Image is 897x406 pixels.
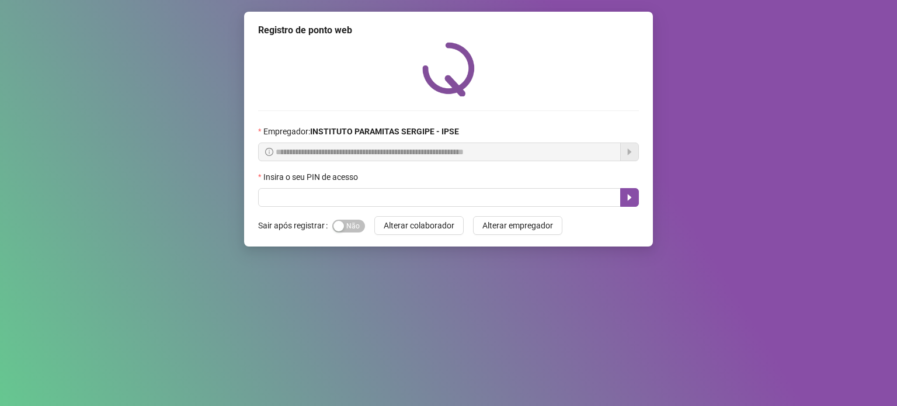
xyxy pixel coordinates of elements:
[258,171,366,183] label: Insira o seu PIN de acesso
[265,148,273,156] span: info-circle
[258,216,332,235] label: Sair após registrar
[482,219,553,232] span: Alterar empregador
[258,23,639,37] div: Registro de ponto web
[625,193,634,202] span: caret-right
[473,216,562,235] button: Alterar empregador
[384,219,454,232] span: Alterar colaborador
[374,216,464,235] button: Alterar colaborador
[263,125,459,138] span: Empregador :
[310,127,459,136] strong: INSTITUTO PARAMITAS SERGIPE - IPSE
[422,42,475,96] img: QRPoint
